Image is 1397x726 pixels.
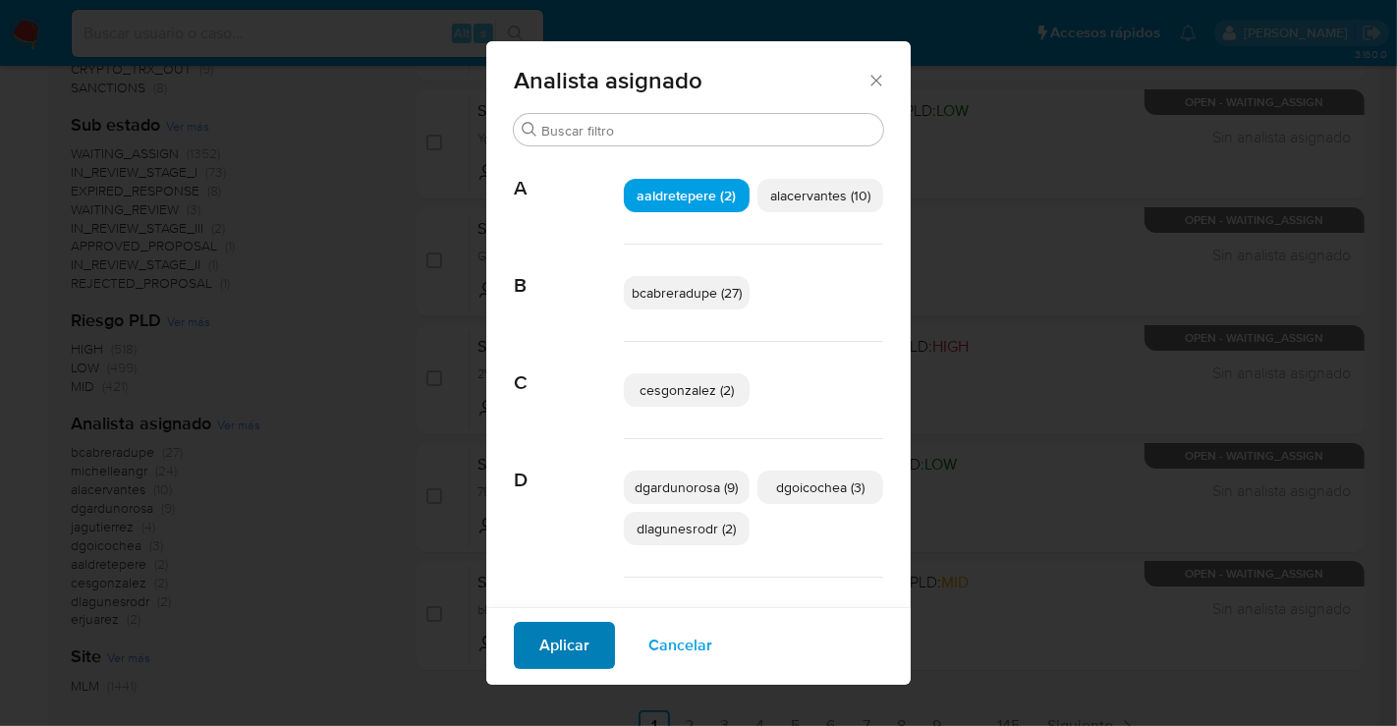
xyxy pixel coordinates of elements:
[632,283,742,303] span: bcabreradupe (27)
[539,624,589,667] span: Aplicar
[638,186,737,205] span: aaldretepere (2)
[624,512,750,545] div: dlagunesrodr (2)
[541,122,875,140] input: Buscar filtro
[770,186,870,205] span: alacervantes (10)
[636,477,739,497] span: dgardunorosa (9)
[624,471,750,504] div: dgardunorosa (9)
[514,245,624,298] span: B
[776,477,865,497] span: dgoicochea (3)
[624,179,750,212] div: aaldretepere (2)
[638,519,737,538] span: dlagunesrodr (2)
[624,276,750,309] div: bcabreradupe (27)
[514,69,866,92] span: Analista asignado
[514,578,624,631] span: E
[640,380,734,400] span: cesgonzalez (2)
[623,622,738,669] button: Cancelar
[514,342,624,395] span: C
[757,179,883,212] div: alacervantes (10)
[514,439,624,492] span: D
[648,624,712,667] span: Cancelar
[757,471,883,504] div: dgoicochea (3)
[866,71,884,88] button: Cerrar
[522,122,537,138] button: Buscar
[624,373,750,407] div: cesgonzalez (2)
[514,147,624,200] span: A
[514,622,615,669] button: Aplicar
